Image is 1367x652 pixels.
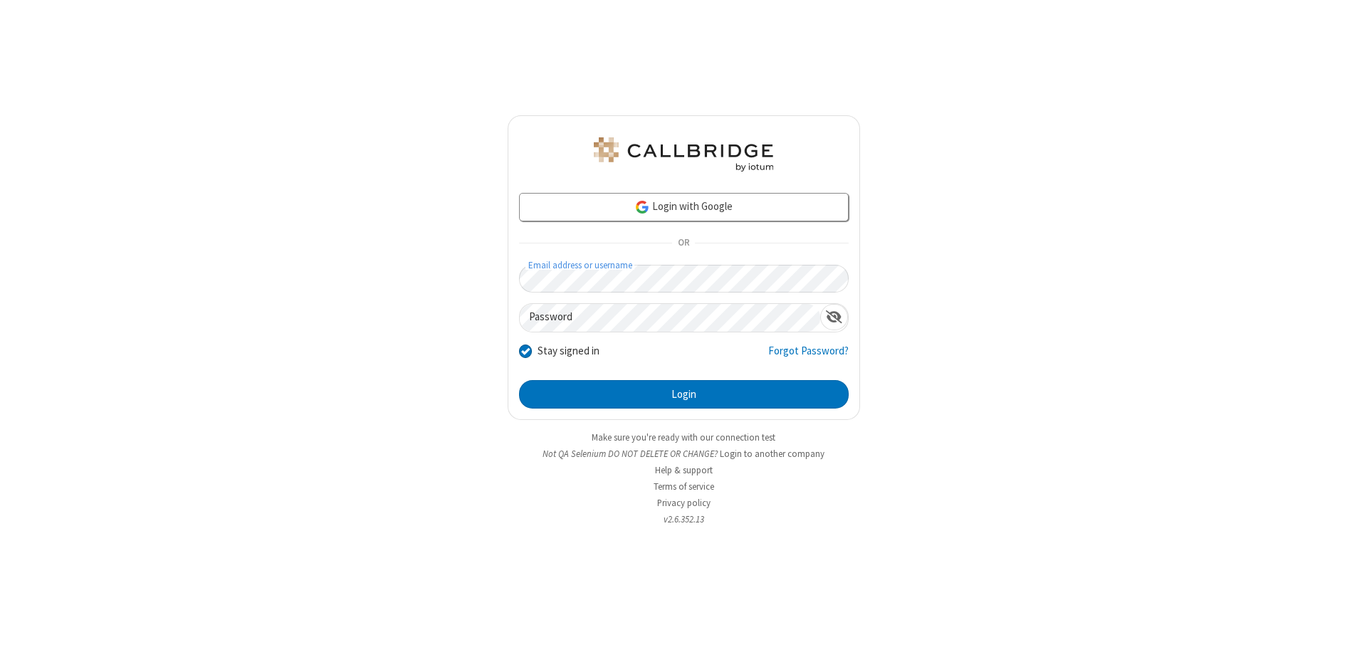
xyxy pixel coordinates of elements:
span: OR [672,233,695,253]
a: Make sure you're ready with our connection test [592,431,775,443]
button: Login [519,380,849,409]
a: Login with Google [519,193,849,221]
button: Login to another company [720,447,824,461]
label: Stay signed in [538,343,599,359]
input: Password [520,304,820,332]
a: Terms of service [654,480,714,493]
img: google-icon.png [634,199,650,215]
div: Show password [820,304,848,330]
iframe: Chat [1331,615,1356,642]
input: Email address or username [519,265,849,293]
a: Forgot Password? [768,343,849,370]
li: Not QA Selenium DO NOT DELETE OR CHANGE? [508,447,860,461]
li: v2.6.352.13 [508,512,860,526]
a: Help & support [655,464,713,476]
a: Privacy policy [657,497,711,509]
img: QA Selenium DO NOT DELETE OR CHANGE [591,137,776,172]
